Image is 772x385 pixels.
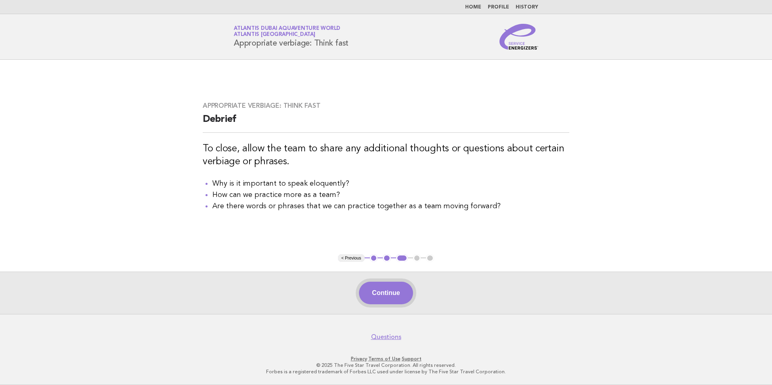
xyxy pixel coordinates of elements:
a: Support [402,356,422,362]
button: 3 [396,254,408,262]
a: Profile [488,5,509,10]
a: Atlantis Dubai Aquaventure WorldAtlantis [GEOGRAPHIC_DATA] [234,26,340,37]
span: Atlantis [GEOGRAPHIC_DATA] [234,32,315,38]
button: 2 [383,254,391,262]
h3: To close, allow the team to share any additional thoughts or questions about certain verbiage or ... [203,142,569,168]
a: Questions [371,333,401,341]
img: Service Energizers [499,24,538,50]
li: How can we practice more as a team? [212,189,569,201]
a: Terms of Use [368,356,401,362]
h2: Debrief [203,113,569,133]
h3: Appropriate verbiage: Think fast [203,102,569,110]
a: History [516,5,538,10]
button: Continue [359,282,413,304]
li: Why is it important to speak eloquently? [212,178,569,189]
p: © 2025 The Five Star Travel Corporation. All rights reserved. [139,362,633,368]
p: Forbes is a registered trademark of Forbes LLC used under license by The Five Star Travel Corpora... [139,368,633,375]
a: Home [465,5,481,10]
a: Privacy [351,356,367,362]
li: Are there words or phrases that we can practice together as a team moving forward? [212,201,569,212]
button: < Previous [338,254,364,262]
h1: Appropriate verbiage: Think fast [234,26,348,47]
button: 1 [370,254,378,262]
p: · · [139,356,633,362]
